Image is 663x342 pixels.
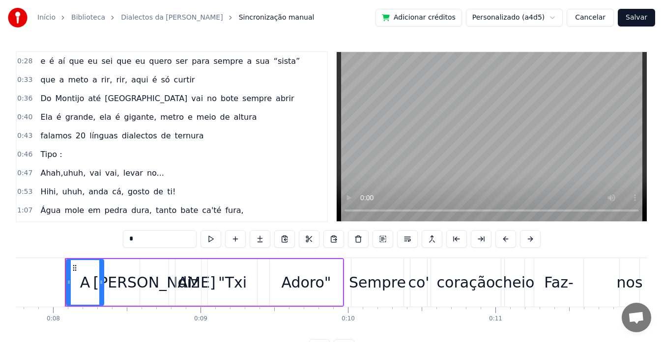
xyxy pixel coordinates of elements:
[104,93,188,104] span: [GEOGRAPHIC_DATA]
[39,130,72,141] span: falamos
[618,9,655,26] button: Salvar
[75,130,86,141] span: 20
[64,205,86,216] span: mole
[39,186,59,197] span: Hihi,
[622,303,651,332] div: Conversa aberta
[104,205,129,216] span: pedra
[187,111,194,123] span: e
[160,74,171,85] span: só
[123,111,157,123] span: gigante,
[64,111,97,123] span: grande,
[67,74,89,85] span: meto
[206,93,218,104] span: no
[134,55,146,67] span: eu
[87,93,102,104] span: até
[121,13,223,23] a: Dialectos da [PERSON_NAME]
[151,74,158,85] span: é
[57,55,66,67] span: aí
[224,205,244,216] span: fura,
[39,55,46,67] span: e
[121,130,158,141] span: dialectos
[239,13,315,23] span: Sincronização manual
[233,111,258,123] span: altura
[166,186,176,197] span: ti!
[55,93,86,104] span: Montijo
[148,55,173,67] span: quero
[437,271,495,293] div: coração
[91,74,98,85] span: a
[8,8,28,27] img: youka
[213,55,244,67] span: sempre
[489,315,502,323] div: 0:11
[39,205,61,216] span: Água
[87,205,101,216] span: em
[17,150,32,159] span: 0:46
[155,205,177,216] span: tanto
[190,93,204,104] span: vai
[71,13,105,23] a: Biblioteca
[146,167,165,179] span: no...
[275,93,295,104] span: abrir
[160,130,172,141] span: de
[617,271,643,293] div: nos
[255,55,270,67] span: sua
[56,111,62,123] span: é
[122,167,144,179] span: levar
[39,111,53,123] span: Ela
[93,271,215,293] div: [PERSON_NAME]
[100,74,114,85] span: rir,
[48,55,55,67] span: é
[375,9,462,26] button: Adicionar créditos
[17,131,32,141] span: 0:43
[17,168,32,178] span: 0:47
[241,93,273,104] span: sempre
[98,111,112,123] span: ela
[567,9,614,26] button: Cancelar
[174,55,189,67] span: ser
[342,315,355,323] div: 0:10
[544,271,573,293] div: Faz-
[173,74,196,85] span: curtir
[177,271,199,293] div: diz
[218,271,247,293] div: "Txi
[174,130,205,141] span: ternura
[220,93,239,104] span: bote
[58,74,65,85] span: a
[68,55,85,67] span: que
[127,186,150,197] span: gosto
[115,55,132,67] span: que
[39,149,63,160] span: Tipo :
[37,13,56,23] a: Início
[87,186,109,197] span: anda
[196,111,217,123] span: meio
[152,186,164,197] span: de
[179,205,199,216] span: bate
[88,130,118,141] span: línguas
[17,112,32,122] span: 0:40
[104,167,120,179] span: vai,
[37,13,314,23] nav: breadcrumb
[115,74,128,85] span: rir,
[39,167,86,179] span: Ahah,uhuh,
[39,93,52,104] span: Do
[130,205,153,216] span: dura,
[159,111,185,123] span: metro
[61,186,86,197] span: uhuh,
[281,271,331,293] div: Adoro"
[219,111,231,123] span: de
[408,271,429,293] div: co'
[88,167,102,179] span: vai
[39,74,56,85] span: que
[17,75,32,85] span: 0:33
[101,55,114,67] span: sei
[201,205,222,216] span: ca'té
[111,186,125,197] span: cá,
[495,271,535,293] div: cheio
[87,55,99,67] span: eu
[130,74,149,85] span: aqui
[47,315,60,323] div: 0:08
[17,187,32,197] span: 0:53
[17,56,32,66] span: 0:28
[17,206,32,215] span: 1:07
[115,111,121,123] span: é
